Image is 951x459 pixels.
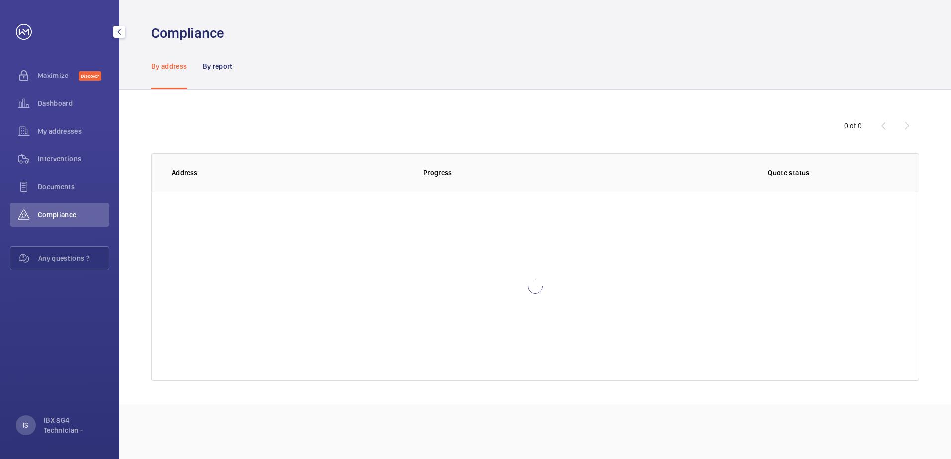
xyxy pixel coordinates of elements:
[203,61,233,71] p: By report
[38,126,109,136] span: My addresses
[151,61,187,71] p: By address
[38,210,109,220] span: Compliance
[844,121,862,131] div: 0 of 0
[38,98,109,108] span: Dashboard
[79,71,101,81] span: Discover
[38,71,79,80] span: Maximize
[38,182,109,192] span: Documents
[38,154,109,164] span: Interventions
[23,420,28,430] p: IS
[768,168,809,178] p: Quote status
[172,168,407,178] p: Address
[38,253,109,263] span: Any questions ?
[44,415,103,435] p: IBX SG4 Technician -
[151,24,224,42] h1: Compliance
[423,168,663,178] p: Progress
